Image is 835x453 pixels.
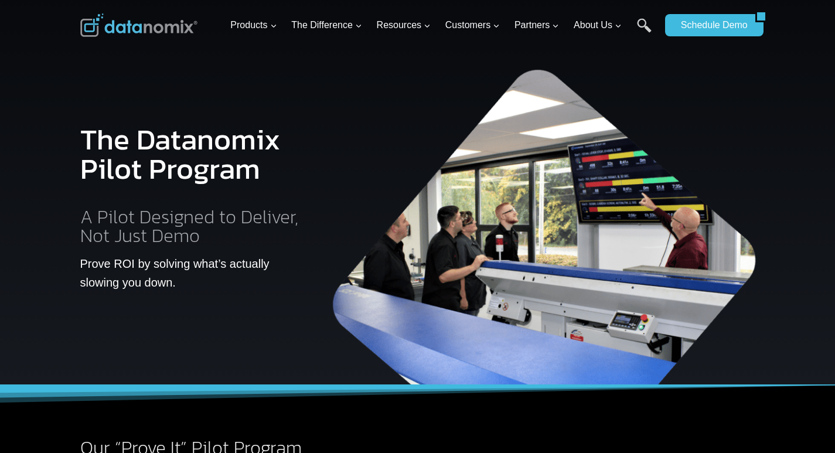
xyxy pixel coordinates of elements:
[80,207,307,245] h2: A Pilot Designed to Deliver, Not Just Demo
[445,18,500,33] span: Customers
[665,14,755,36] a: Schedule Demo
[377,18,431,33] span: Resources
[80,254,307,292] p: Prove ROI by solving what’s actually slowing you down.
[226,6,659,45] nav: Primary Navigation
[80,13,197,37] img: Datanomix
[574,18,622,33] span: About Us
[637,18,652,45] a: Search
[230,18,277,33] span: Products
[514,18,559,33] span: Partners
[291,18,362,33] span: The Difference
[80,115,307,193] h1: The Datanomix Pilot Program
[326,59,765,385] img: The Datanomix Production Monitoring Pilot Program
